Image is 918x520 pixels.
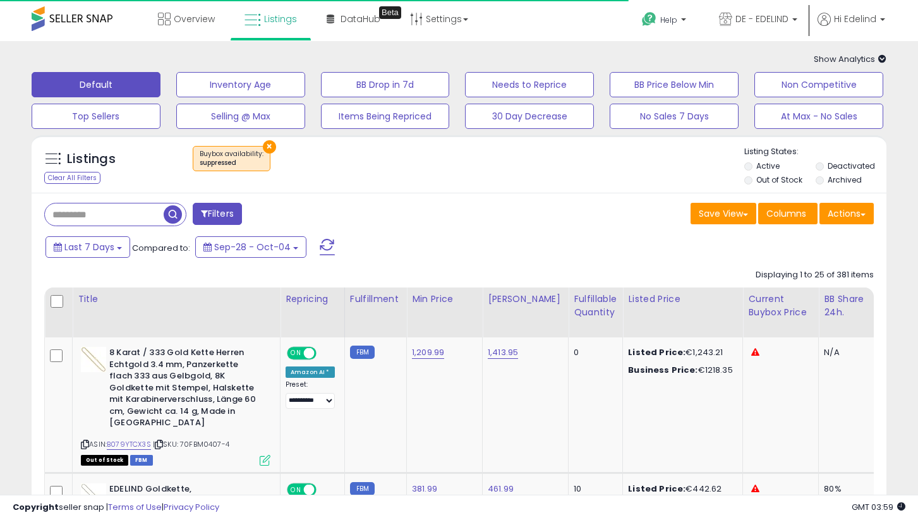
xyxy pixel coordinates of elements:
h5: Listings [67,150,116,168]
div: 80% [824,483,866,495]
label: Out of Stock [756,174,802,185]
span: All listings that are currently out of stock and unavailable for purchase on Amazon [81,455,128,466]
span: FBM [130,455,153,466]
div: suppressed [200,159,263,167]
a: Hi Edelind [818,13,885,41]
button: BB Drop in 7d [321,72,450,97]
div: Fulfillment [350,293,401,306]
div: Preset: [286,380,335,409]
b: Listed Price: [628,483,685,495]
span: Overview [174,13,215,25]
div: Listed Price [628,293,737,306]
img: 31-lgFFDhnL._SL40_.jpg [81,483,106,509]
button: Actions [819,203,874,224]
button: Needs to Reprice [465,72,594,97]
label: Archived [828,174,862,185]
div: 10 [574,483,613,495]
span: Sep-28 - Oct-04 [214,241,291,253]
button: Filters [193,203,242,225]
span: | SKU: 70FBM0407-4 [153,439,229,449]
button: 30 Day Decrease [465,104,594,129]
span: OFF [315,484,335,495]
div: Tooltip anchor [379,6,401,19]
div: BB Share 24h. [824,293,870,319]
span: Hi Edelind [834,13,876,25]
small: FBM [350,346,375,359]
button: BB Price Below Min [610,72,739,97]
span: DE - EDELIND [735,13,788,25]
strong: Copyright [13,501,59,513]
button: Inventory Age [176,72,305,97]
a: 461.99 [488,483,514,495]
p: Listing States: [744,146,886,158]
div: N/A [824,347,866,358]
a: B079YTCX3S [107,439,151,450]
span: ON [288,484,304,495]
button: Selling @ Max [176,104,305,129]
span: Columns [766,207,806,220]
span: Compared to: [132,242,190,254]
b: Listed Price: [628,346,685,358]
span: Listings [264,13,297,25]
div: [PERSON_NAME] [488,293,563,306]
label: Active [756,160,780,171]
b: 8 Karat / 333 Gold Kette Herren Echtgold 3.4 mm, Panzerkette flach 333 aus Gelbgold, 8K Goldkette... [109,347,263,432]
i: Get Help [641,11,657,27]
span: DataHub [341,13,380,25]
div: €1218.35 [628,365,733,376]
button: Items Being Repriced [321,104,450,129]
div: €442.62 [628,483,733,495]
div: Min Price [412,293,477,306]
button: Default [32,72,160,97]
span: 2025-10-13 03:59 GMT [852,501,905,513]
div: Current Buybox Price [748,293,813,319]
button: Last 7 Days [45,236,130,258]
b: Business Price: [628,364,698,376]
div: 0 [574,347,613,358]
div: Displaying 1 to 25 of 381 items [756,269,874,281]
div: Repricing [286,293,339,306]
img: 41uIJLW+vGL._SL40_.jpg [81,347,106,372]
div: Fulfillable Quantity [574,293,617,319]
button: No Sales 7 Days [610,104,739,129]
a: 381.99 [412,483,437,495]
div: Amazon AI * [286,366,335,378]
small: FBM [350,482,375,495]
div: €1,243.21 [628,347,733,358]
span: Last 7 Days [64,241,114,253]
button: Save View [691,203,756,224]
span: Help [660,15,677,25]
span: OFF [315,348,335,359]
button: Top Sellers [32,104,160,129]
div: ASIN: [81,347,270,464]
button: Columns [758,203,818,224]
span: ON [288,348,304,359]
a: Help [632,2,699,41]
button: Sep-28 - Oct-04 [195,236,306,258]
a: 1,413.95 [488,346,518,359]
a: Terms of Use [108,501,162,513]
div: Clear All Filters [44,172,100,184]
div: Title [78,293,275,306]
div: seller snap | | [13,502,219,514]
span: Buybox availability : [200,149,263,168]
label: Deactivated [828,160,875,171]
button: Non Competitive [754,72,883,97]
a: Privacy Policy [164,501,219,513]
button: At Max - No Sales [754,104,883,129]
span: Show Analytics [814,53,886,65]
a: 1,209.99 [412,346,444,359]
button: × [263,140,276,154]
